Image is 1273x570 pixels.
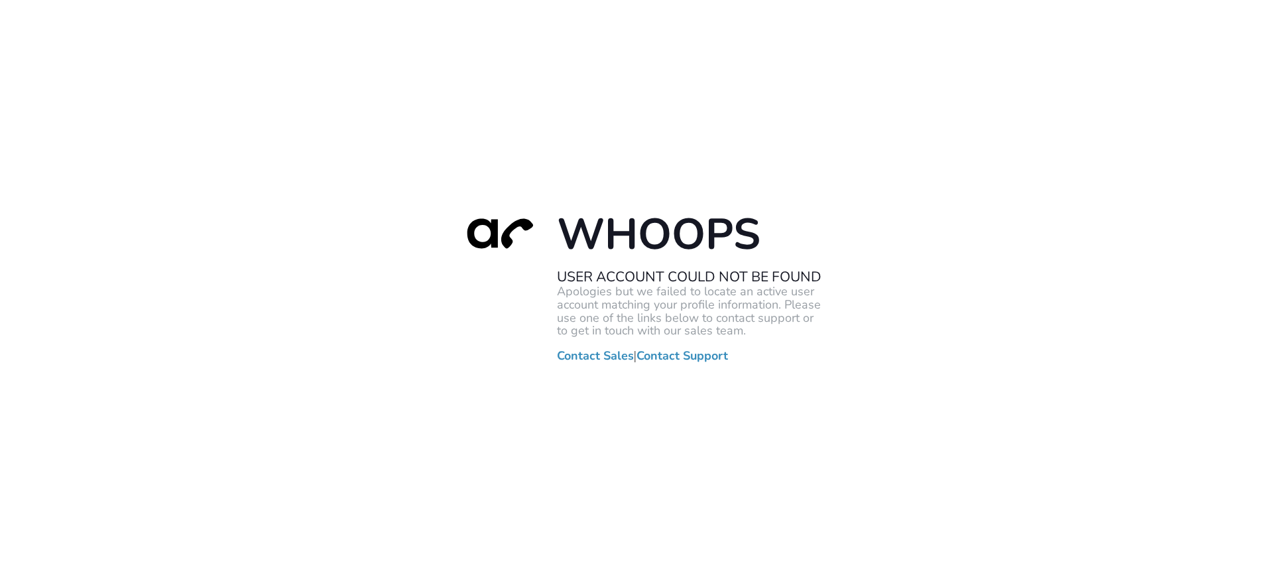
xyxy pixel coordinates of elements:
p: Apologies but we failed to locate an active user account matching your profile information. Pleas... [557,285,822,338]
h2: User Account Could Not Be Found [557,268,822,285]
h1: Whoops [557,207,822,261]
a: Contact Support [636,350,728,363]
div: | [451,207,822,362]
a: Contact Sales [557,350,634,363]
